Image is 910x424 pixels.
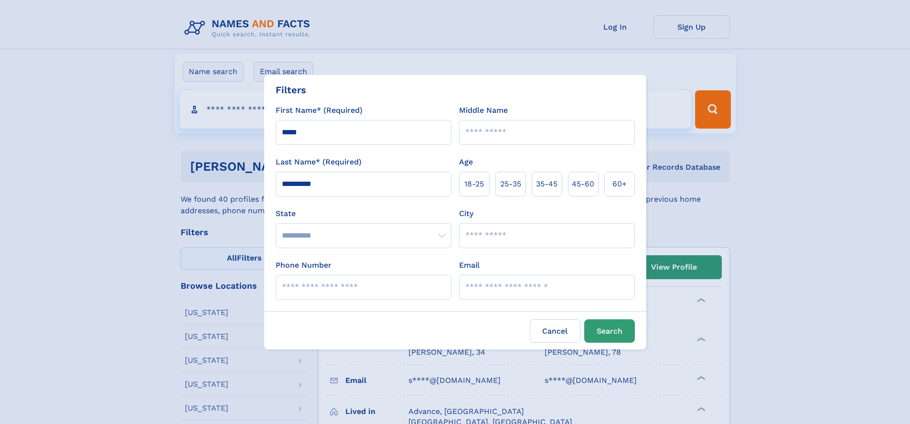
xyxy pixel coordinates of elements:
span: 60+ [612,178,627,190]
span: 18‑25 [464,178,484,190]
label: Cancel [530,319,580,343]
span: 25‑35 [500,178,521,190]
button: Search [584,319,635,343]
label: Email [459,260,480,271]
span: 35‑45 [536,178,557,190]
label: Last Name* (Required) [276,156,362,168]
label: Phone Number [276,260,332,271]
label: Middle Name [459,105,508,116]
label: State [276,208,451,219]
div: Filters [276,83,306,97]
label: Age [459,156,473,168]
label: First Name* (Required) [276,105,363,116]
label: City [459,208,473,219]
span: 45‑60 [572,178,594,190]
